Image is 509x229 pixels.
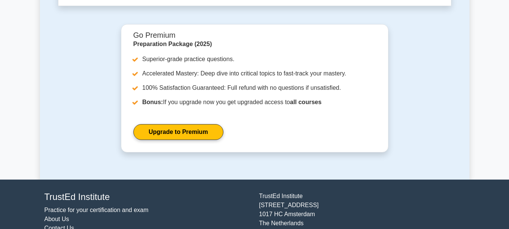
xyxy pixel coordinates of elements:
a: Practice for your certification and exam [44,207,149,213]
a: About Us [44,216,69,222]
h4: TrustEd Institute [44,192,250,203]
a: Upgrade to Premium [133,124,223,140]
